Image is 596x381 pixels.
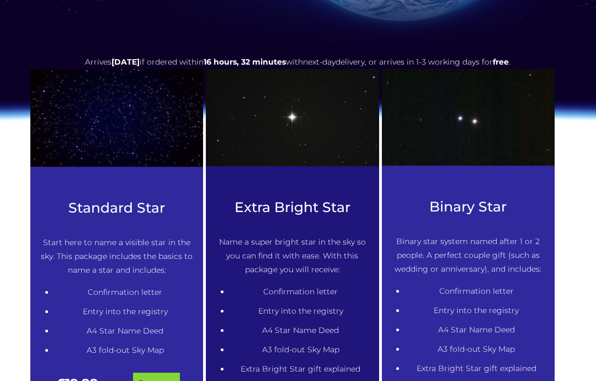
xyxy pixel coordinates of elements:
[54,343,196,357] li: A3 fold-out Sky Map
[30,69,203,167] img: 1
[206,69,379,166] img: betelgeuse-star-987396640-afd328ff2f774d769c56ed59ca336eb4
[405,304,547,317] li: Entry into the registry
[85,57,510,67] span: Arrives if ordered within with delivery, or arrives in 1-3 working days for .
[405,323,547,337] li: A4 Star Name Deed
[38,200,196,216] h3: Standard Star
[405,342,547,356] li: A3 fold-out Sky Map
[303,57,336,67] span: next-day
[230,304,372,318] li: Entry into the registry
[54,285,196,299] li: Confirmation letter
[493,57,509,67] b: free
[230,362,372,376] li: Extra Bright Star gift explained
[405,362,547,375] li: Extra Bright Star gift explained
[382,69,555,166] img: Winnecke_4
[389,235,547,276] p: Binary star system named after 1 or 2 people. A perfect couple gift (such as wedding or anniversa...
[213,199,372,215] h3: Extra Bright Star
[230,324,372,337] li: A4 Star Name Deed
[111,57,140,67] span: [DATE]
[213,235,372,277] p: Name a super bright star in the sky so you can find it with ease. With this package you will rece...
[389,199,547,215] h3: Binary Star
[230,343,372,357] li: A3 fold-out Sky Map
[54,324,196,338] li: A4 Star Name Deed
[38,236,196,277] p: Start here to name a visible star in the sky. This package includes the basics to name a star and...
[204,57,286,67] span: 16 hours, 32 minutes
[54,305,196,319] li: Entry into the registry
[230,285,372,299] li: Confirmation letter
[405,284,547,298] li: Confirmation letter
